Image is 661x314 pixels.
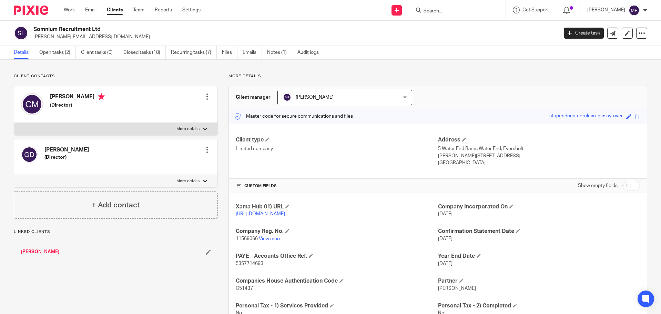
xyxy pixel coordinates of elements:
[155,7,172,13] a: Reports
[297,46,324,59] a: Audit logs
[92,200,140,210] h4: + Add contact
[243,46,262,59] a: Emails
[39,46,76,59] a: Open tasks (2)
[107,7,123,13] a: Clients
[33,26,449,33] h2: Somnium Recruitment Ltd
[14,6,48,15] img: Pixie
[228,73,647,79] p: More details
[85,7,96,13] a: Email
[236,212,285,216] a: [URL][DOMAIN_NAME]
[578,182,618,189] label: Show empty fields
[176,178,200,184] p: More details
[236,261,263,266] span: 5357714693
[14,73,218,79] p: Client contacts
[50,93,105,102] h4: [PERSON_NAME]
[564,28,604,39] a: Create task
[522,8,549,12] span: Get Support
[236,145,438,152] p: Limited company
[236,302,438,310] h4: Personal Tax - 1) Services Provided
[236,236,258,241] span: 11569066
[14,229,218,235] p: Linked clients
[236,183,438,189] h4: CUSTOM FIELDS
[234,113,353,120] p: Master code for secure communications and files
[423,8,485,14] input: Search
[182,7,201,13] a: Settings
[64,7,75,13] a: Work
[438,261,452,266] span: [DATE]
[296,95,334,100] span: [PERSON_NAME]
[438,236,452,241] span: [DATE]
[14,26,28,40] img: svg%3E
[171,46,217,59] a: Recurring tasks (7)
[50,102,105,109] h5: (Director)
[236,286,253,291] span: C51437
[222,46,237,59] a: Files
[438,277,640,285] h4: Partner
[259,236,282,241] a: View more
[33,33,553,40] p: [PERSON_NAME][EMAIL_ADDRESS][DOMAIN_NAME]
[267,46,292,59] a: Notes (1)
[438,212,452,216] span: [DATE]
[236,277,438,285] h4: Companies House Authentication Code
[236,228,438,235] h4: Company Reg. No.
[438,153,640,159] p: [PERSON_NAME][STREET_ADDRESS]
[44,146,89,154] h4: [PERSON_NAME]
[236,203,438,210] h4: Xama Hub 01) URL
[236,136,438,144] h4: Client type
[438,159,640,166] p: [GEOGRAPHIC_DATA]
[438,145,640,152] p: 5 Water End Barns Water End, Eversholt
[14,46,34,59] a: Details
[123,46,166,59] a: Closed tasks (18)
[81,46,118,59] a: Client tasks (0)
[176,126,200,132] p: More details
[21,93,43,115] img: svg%3E
[283,93,291,101] img: svg%3E
[98,93,105,100] i: Primary
[629,5,640,16] img: svg%3E
[21,248,60,255] a: [PERSON_NAME]
[438,253,640,260] h4: Year End Date
[133,7,144,13] a: Team
[587,7,625,13] p: [PERSON_NAME]
[549,112,623,120] div: stupendous-cerulean-glossy-river
[236,253,438,260] h4: PAYE - Accounts Office Ref.
[438,302,640,310] h4: Personal Tax - 2) Completed
[438,228,640,235] h4: Confirmation Statement Date
[438,286,476,291] span: [PERSON_NAME]
[21,146,38,163] img: svg%3E
[438,203,640,210] h4: Company Incorporated On
[236,94,271,101] h3: Client manager
[438,136,640,144] h4: Address
[44,154,89,161] h5: (Director)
